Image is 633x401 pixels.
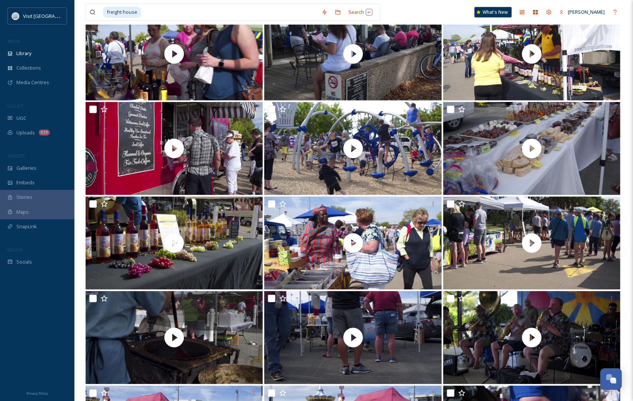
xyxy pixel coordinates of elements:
[16,209,29,216] span: Maps
[600,368,622,390] button: Open Chat
[86,197,263,290] img: thumbnail
[264,102,441,195] img: thumbnail
[443,291,620,384] img: thumbnail
[7,103,23,109] span: COLLECT
[7,247,22,252] span: SOCIALS
[16,223,37,230] span: SnapLink
[7,153,25,159] span: WIDGETS
[264,291,441,384] img: thumbnail
[12,12,19,20] img: QCCVB_VISIT_vert_logo_4c_tagline_122019.svg
[16,129,35,136] span: Uploads
[443,197,620,290] img: thumbnail
[443,7,620,101] img: thumbnail
[86,7,263,101] img: thumbnail
[345,5,376,19] div: Search
[16,79,49,86] span: Media Centres
[16,64,41,71] span: Collections
[264,7,441,101] img: thumbnail
[86,291,263,384] img: thumbnail
[103,7,141,17] span: freight house
[86,102,263,195] img: thumbnail
[16,165,36,172] span: Galleries
[16,50,31,57] span: Library
[26,388,48,397] a: Privacy Policy
[16,179,35,186] span: Embeds
[556,5,608,19] a: [PERSON_NAME]
[26,391,48,396] span: Privacy Policy
[39,130,50,136] div: 829
[474,7,512,17] a: What's New
[264,197,441,290] img: thumbnail
[16,258,32,265] span: Socials
[568,9,605,15] span: [PERSON_NAME]
[443,102,620,195] img: thumbnail
[16,194,32,201] span: Stories
[7,38,20,44] span: MEDIA
[16,115,26,122] span: UGC
[23,12,81,19] span: Visit [GEOGRAPHIC_DATA]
